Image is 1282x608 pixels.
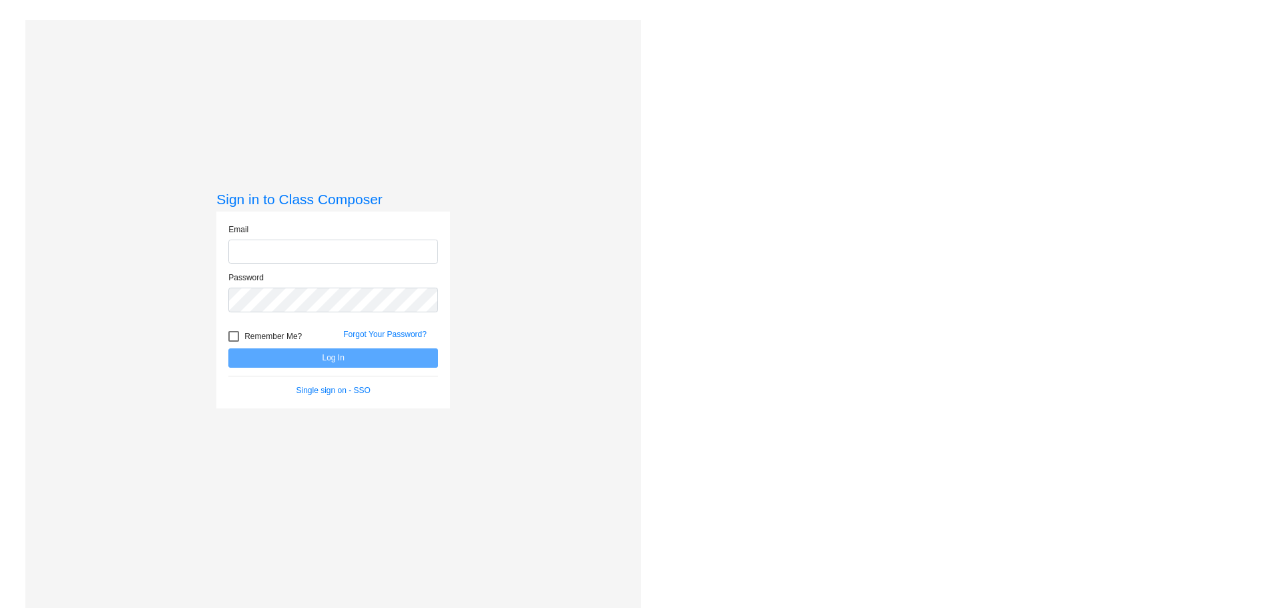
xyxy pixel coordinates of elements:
button: Log In [228,348,438,368]
a: Forgot Your Password? [343,330,427,339]
a: Single sign on - SSO [296,386,371,395]
h3: Sign in to Class Composer [216,191,450,208]
label: Email [228,224,248,236]
label: Password [228,272,264,284]
span: Remember Me? [244,328,302,344]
